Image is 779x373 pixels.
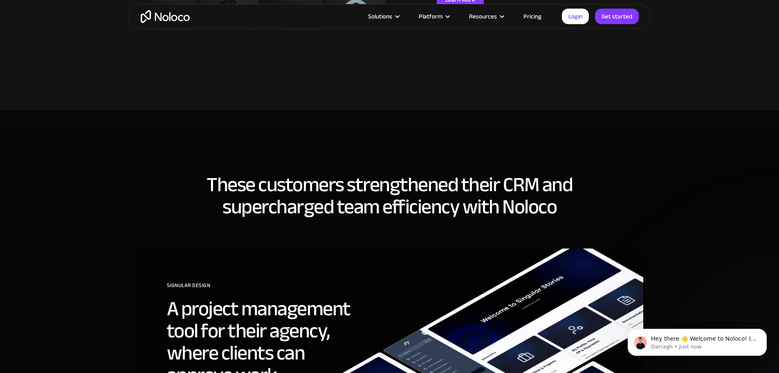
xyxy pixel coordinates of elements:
h2: These customers strengthened their CRM and supercharged team efficiency with Noloco [136,174,643,218]
a: home [141,10,190,23]
div: SIGNULAR DESIGN [167,279,373,298]
a: Pricing [513,11,552,22]
iframe: Intercom notifications message [615,312,779,369]
div: Resources [459,11,513,22]
div: Solutions [358,11,409,22]
div: Platform [419,11,442,22]
a: Get started [595,9,639,24]
a: Login [562,9,589,24]
div: Platform [409,11,459,22]
div: Solutions [368,11,392,22]
div: Resources [469,11,497,22]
